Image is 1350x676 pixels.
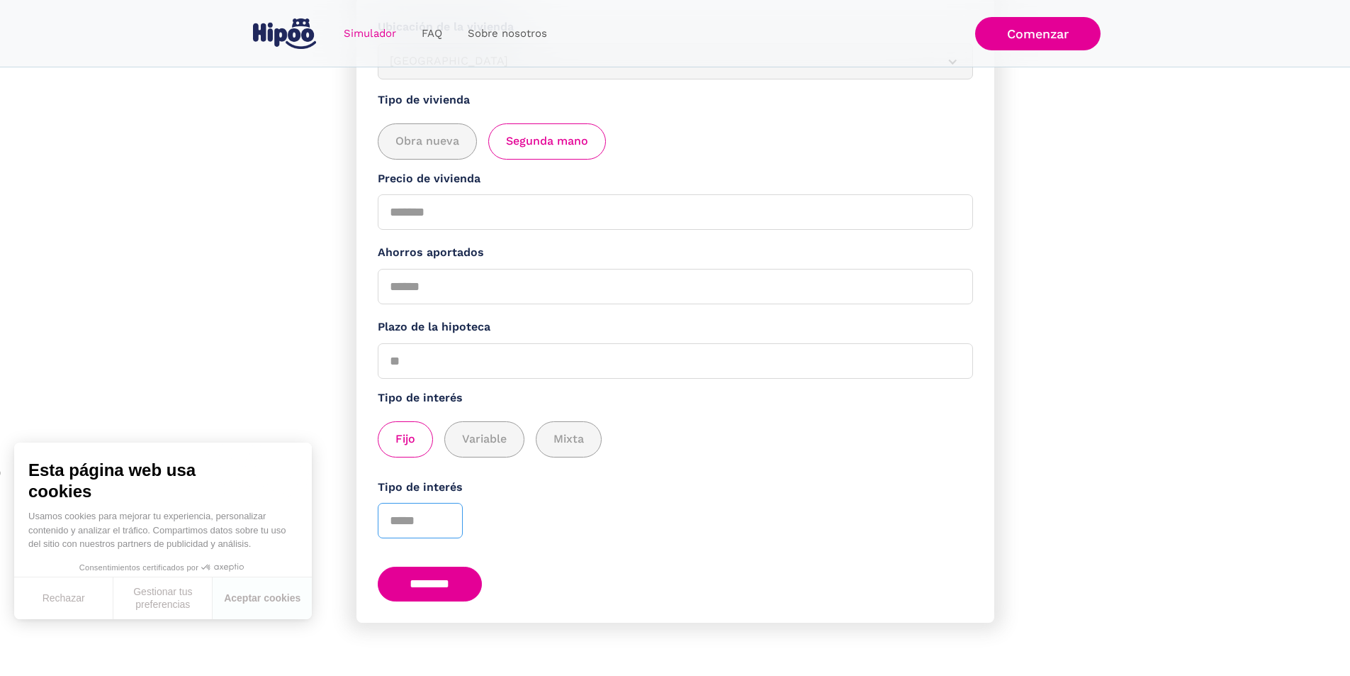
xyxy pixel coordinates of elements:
div: add_description_here [378,123,973,160]
label: Tipo de vivienda [378,92,973,109]
label: Plazo de la hipoteca [378,318,973,336]
div: add_description_here [378,421,973,458]
span: Obra nueva [395,133,459,150]
a: Simulador [331,20,409,48]
a: FAQ [409,20,455,48]
span: Segunda mano [506,133,588,150]
a: Sobre nosotros [455,20,560,48]
span: Variable [462,431,507,448]
label: Ahorros aportados [378,244,973,262]
span: Mixta [553,431,584,448]
label: Precio de vivienda [378,170,973,188]
label: Tipo de interés [378,389,973,407]
label: Tipo de interés [378,479,973,497]
a: home [250,13,320,55]
a: Comenzar [975,17,1101,50]
span: Fijo [395,431,415,448]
